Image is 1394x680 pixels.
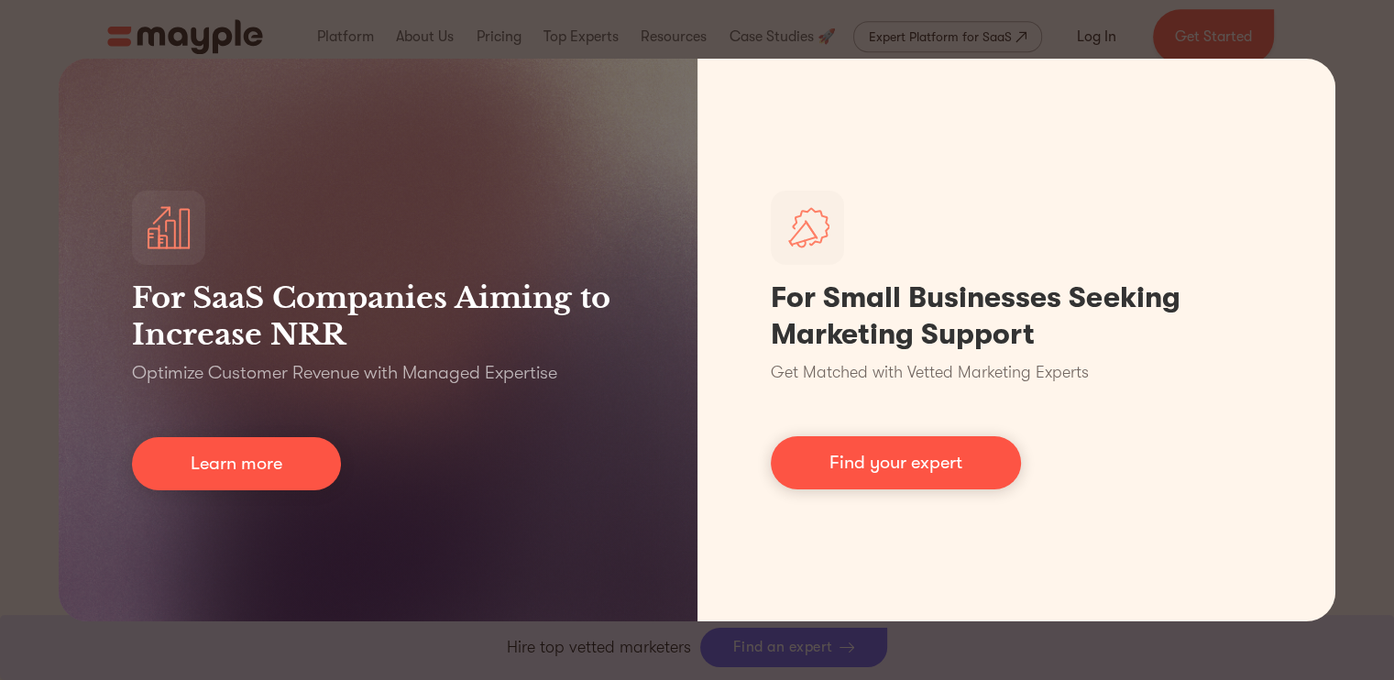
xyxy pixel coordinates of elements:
p: Optimize Customer Revenue with Managed Expertise [132,360,557,386]
p: Get Matched with Vetted Marketing Experts [771,360,1089,385]
h1: For Small Businesses Seeking Marketing Support [771,280,1263,353]
a: Learn more [132,437,341,490]
a: Find your expert [771,436,1021,489]
h3: For SaaS Companies Aiming to Increase NRR [132,280,624,353]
